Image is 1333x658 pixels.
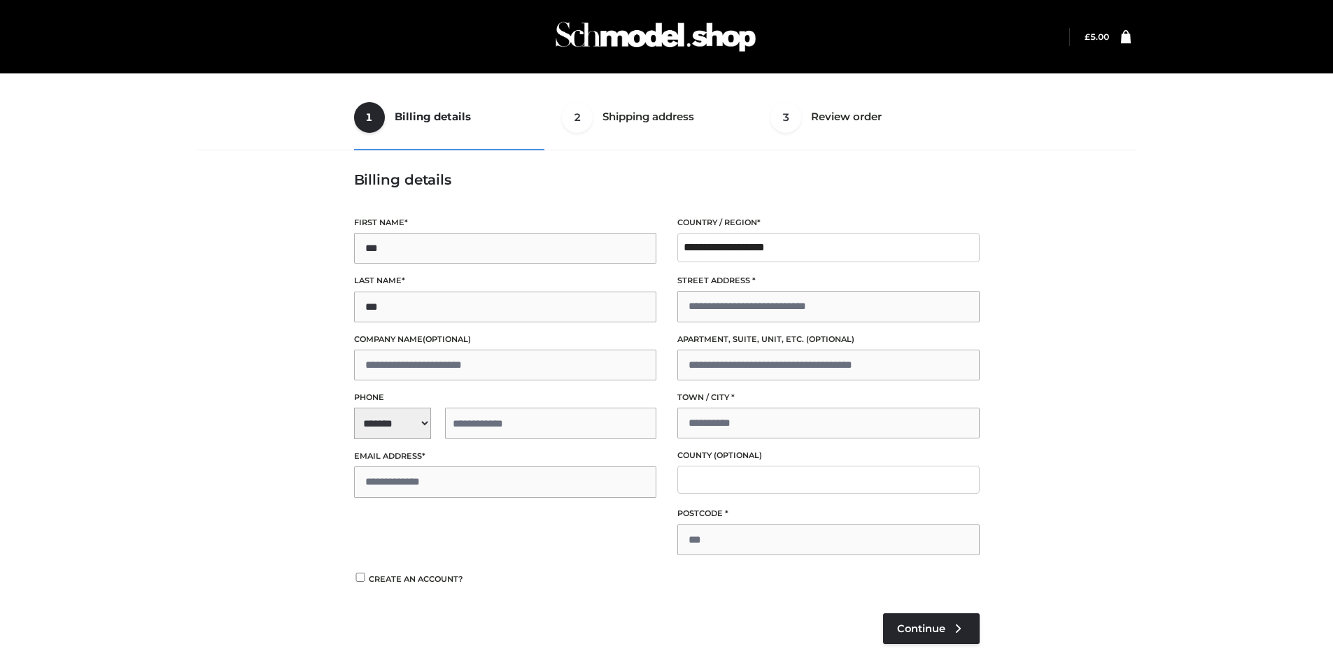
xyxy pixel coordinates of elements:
[897,622,945,635] span: Continue
[354,171,980,188] h3: Billing details
[551,9,761,64] img: Schmodel Admin 964
[714,450,762,460] span: (optional)
[354,274,656,287] label: Last name
[1085,31,1090,42] span: £
[677,274,980,287] label: Street address
[1085,31,1109,42] a: £5.00
[677,449,980,462] label: County
[369,574,463,584] span: Create an account?
[354,391,656,404] label: Phone
[354,333,656,346] label: Company name
[677,507,980,520] label: Postcode
[354,216,656,229] label: First name
[354,450,656,463] label: Email address
[423,334,471,344] span: (optional)
[677,391,980,404] label: Town / City
[354,573,367,582] input: Create an account?
[677,216,980,229] label: Country / Region
[806,334,854,344] span: (optional)
[677,333,980,346] label: Apartment, suite, unit, etc.
[1085,31,1109,42] bdi: 5.00
[883,613,980,644] a: Continue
